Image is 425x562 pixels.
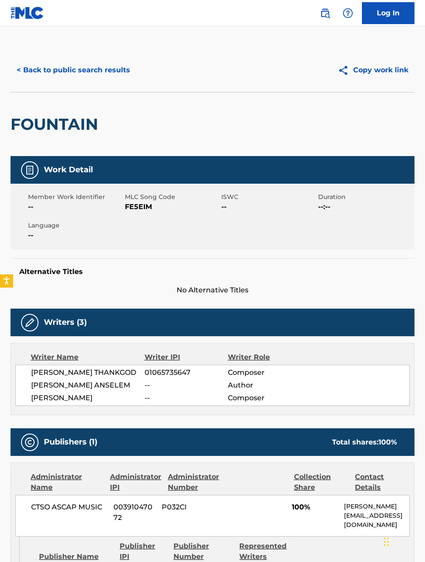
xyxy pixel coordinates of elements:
[31,472,103,493] div: Administrator Name
[168,472,223,493] div: Administrator Number
[31,352,145,363] div: Writer Name
[11,7,44,19] img: MLC Logo
[120,541,167,562] div: Publisher IPI
[19,267,406,276] h5: Alternative Titles
[332,437,397,448] div: Total shares:
[145,380,228,391] span: --
[11,114,103,134] h2: FOUNTAIN
[28,192,123,202] span: Member Work Identifier
[344,502,409,511] p: [PERSON_NAME]
[125,192,220,202] span: MLC Song Code
[343,8,353,18] img: help
[39,551,113,562] div: Publisher Name
[379,438,397,446] span: 100 %
[145,352,228,363] div: Writer IPI
[31,502,107,512] span: CTSO ASCAP MUSIC
[384,529,389,555] div: Drag
[221,202,316,212] span: --
[292,502,337,512] span: 100%
[228,352,304,363] div: Writer Role
[174,541,233,562] div: Publisher Number
[381,520,425,562] iframe: Chat Widget
[31,393,145,403] span: [PERSON_NAME]
[239,541,298,562] div: Represented Writers
[355,472,410,493] div: Contact Details
[25,437,35,448] img: Publishers
[162,502,218,512] span: P032CI
[25,317,35,328] img: Writers
[44,165,93,175] h5: Work Detail
[28,202,123,212] span: --
[145,393,228,403] span: --
[44,437,97,447] h5: Publishers (1)
[338,65,353,76] img: Copy work link
[110,472,161,493] div: Administrator IPI
[362,2,414,24] a: Log In
[332,59,414,81] button: Copy work link
[113,502,155,523] span: 00391047072
[221,192,316,202] span: ISWC
[11,285,414,295] span: No Alternative Titles
[44,317,87,327] h5: Writers (3)
[339,4,357,22] div: Help
[318,192,413,202] span: Duration
[31,367,145,378] span: [PERSON_NAME] THANKGOD
[145,367,228,378] span: 01065735647
[11,59,136,81] button: < Back to public search results
[31,380,145,391] span: [PERSON_NAME] ANSELEM
[28,221,123,230] span: Language
[125,202,220,212] span: FE5EIM
[25,165,35,175] img: Work Detail
[228,393,304,403] span: Composer
[316,4,334,22] a: Public Search
[228,367,304,378] span: Composer
[320,8,330,18] img: search
[344,511,409,530] p: [EMAIL_ADDRESS][DOMAIN_NAME]
[228,380,304,391] span: Author
[28,230,123,241] span: --
[294,472,349,493] div: Collection Share
[318,202,413,212] span: --:--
